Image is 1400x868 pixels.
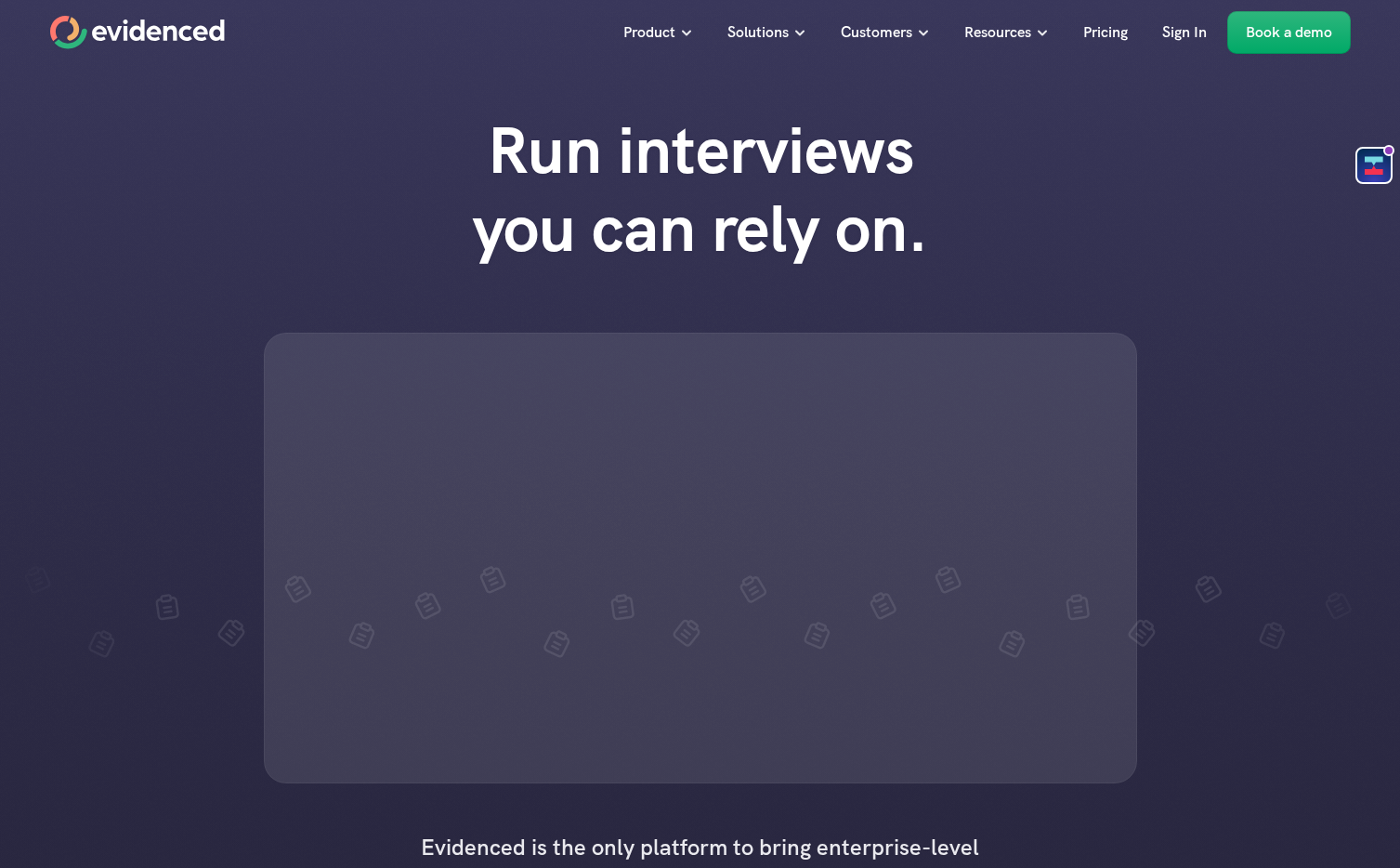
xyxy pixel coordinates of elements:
[841,20,912,45] p: Customers
[1162,20,1207,45] p: Sign In
[50,16,225,49] a: Home
[1227,11,1351,54] a: Book a demo
[727,20,789,45] p: Solutions
[1069,11,1142,54] a: Pricing
[1083,20,1128,45] p: Pricing
[436,112,965,268] h1: Run interviews you can rely on.
[964,20,1031,45] p: Resources
[1246,20,1332,45] p: Book a demo
[623,20,675,45] p: Product
[1148,11,1221,54] a: Sign In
